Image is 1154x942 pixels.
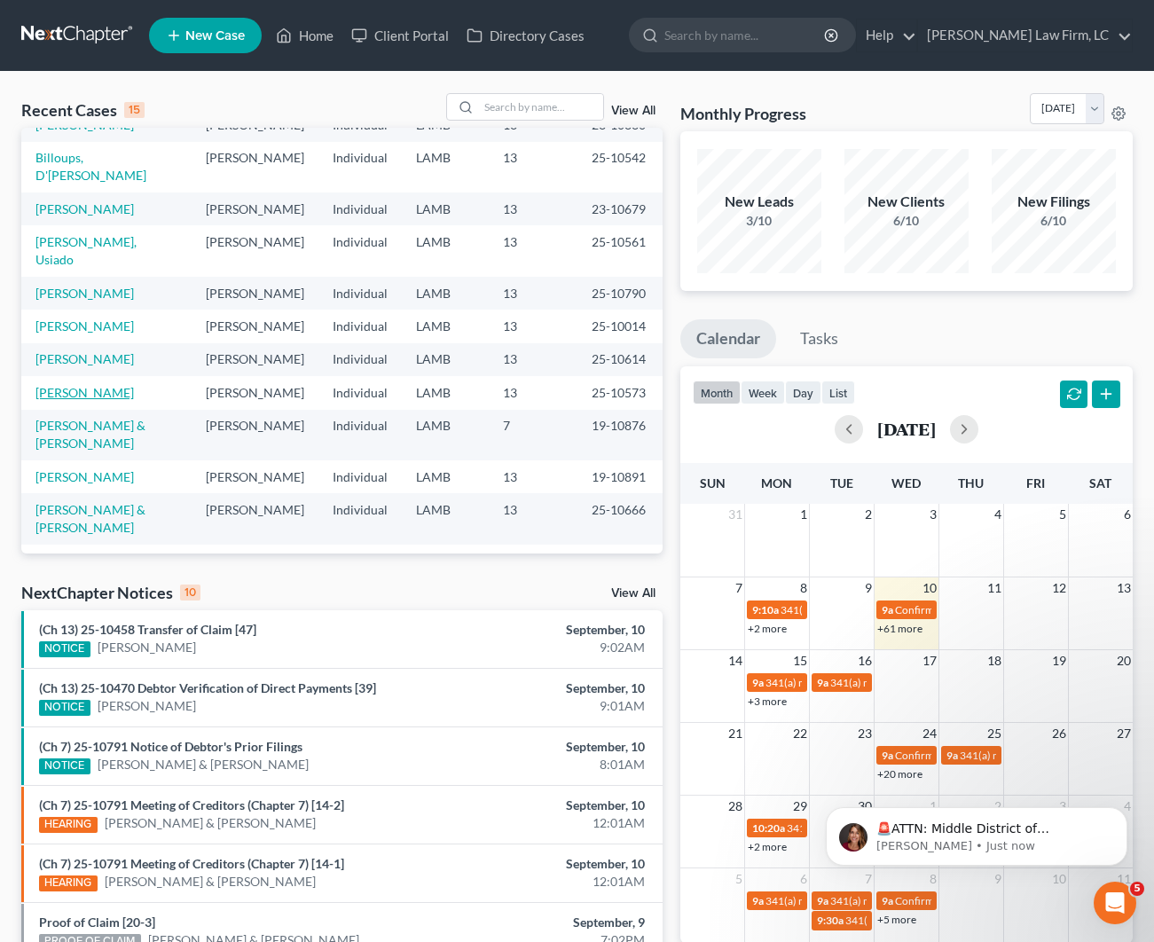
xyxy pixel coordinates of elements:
[577,225,663,276] td: 25-10561
[402,192,489,225] td: LAMB
[318,277,402,310] td: Individual
[752,894,764,907] span: 9a
[787,821,958,835] span: 341(a) meeting for [PERSON_NAME]
[877,622,922,635] a: +61 more
[39,758,90,774] div: NOTICE
[734,577,744,599] span: 7
[877,767,922,781] a: +20 more
[817,914,844,927] span: 9:30a
[454,814,644,832] div: 12:01AM
[863,577,874,599] span: 9
[39,817,98,833] div: HEARING
[458,20,593,51] a: Directory Cases
[863,504,874,525] span: 2
[799,770,1154,894] iframe: Intercom notifications message
[39,700,90,716] div: NOTICE
[318,225,402,276] td: Individual
[402,277,489,310] td: LAMB
[844,212,969,230] div: 6/10
[611,587,656,600] a: View All
[791,796,809,817] span: 29
[992,192,1116,212] div: New Filings
[318,142,402,192] td: Individual
[877,420,936,438] h2: [DATE]
[985,650,1003,671] span: 18
[180,585,200,601] div: 10
[726,504,744,525] span: 31
[1026,475,1045,491] span: Fri
[35,351,134,366] a: [PERSON_NAME]
[577,545,663,595] td: 25-10791
[958,475,984,491] span: Thu
[318,545,402,595] td: Individual
[402,142,489,192] td: LAMB
[577,310,663,342] td: 25-10014
[35,201,134,216] a: [PERSON_NAME]
[1115,577,1133,599] span: 13
[856,650,874,671] span: 16
[39,622,256,637] a: (Ch 13) 25-10458 Transfer of Claim [47]
[192,493,318,544] td: [PERSON_NAME]
[985,723,1003,744] span: 25
[402,225,489,276] td: LAMB
[454,679,644,697] div: September, 10
[748,622,787,635] a: +2 more
[752,603,779,616] span: 9:10a
[748,840,787,853] a: +2 more
[798,868,809,890] span: 6
[928,504,938,525] span: 3
[454,738,644,756] div: September, 10
[856,723,874,744] span: 23
[882,749,893,762] span: 9a
[402,460,489,493] td: LAMB
[21,582,200,603] div: NextChapter Notices
[752,821,785,835] span: 10:20a
[1089,475,1111,491] span: Sat
[830,475,853,491] span: Tue
[921,723,938,744] span: 24
[98,639,196,656] a: [PERSON_NAME]
[342,20,458,51] a: Client Portal
[726,650,744,671] span: 14
[726,796,744,817] span: 28
[489,225,577,276] td: 13
[454,914,644,931] div: September, 9
[318,376,402,409] td: Individual
[192,460,318,493] td: [PERSON_NAME]
[1057,504,1068,525] span: 5
[577,376,663,409] td: 25-10573
[35,318,134,334] a: [PERSON_NAME]
[35,117,134,132] a: [PERSON_NAME]
[402,343,489,376] td: LAMB
[1094,882,1136,924] iframe: Intercom live chat
[35,469,134,484] a: [PERSON_NAME]
[402,545,489,595] td: LAMB
[267,20,342,51] a: Home
[192,343,318,376] td: [PERSON_NAME]
[35,553,145,585] a: [PERSON_NAME] & [PERSON_NAME]
[35,385,134,400] a: [PERSON_NAME]
[489,545,577,595] td: 7
[882,894,893,907] span: 9a
[192,277,318,310] td: [PERSON_NAME]
[489,376,577,409] td: 13
[761,475,792,491] span: Mon
[318,460,402,493] td: Individual
[992,212,1116,230] div: 6/10
[680,103,806,124] h3: Monthly Progress
[611,105,656,117] a: View All
[752,676,764,689] span: 9a
[845,914,1111,927] span: 341(a) meeting for [PERSON_NAME] & [PERSON_NAME]
[192,142,318,192] td: [PERSON_NAME]
[192,310,318,342] td: [PERSON_NAME]
[765,676,937,689] span: 341(a) meeting for [PERSON_NAME]
[857,20,916,51] a: Help
[105,873,316,891] a: [PERSON_NAME] & [PERSON_NAME]
[821,381,855,404] button: list
[734,868,744,890] span: 5
[39,875,98,891] div: HEARING
[891,475,921,491] span: Wed
[791,723,809,744] span: 22
[946,749,958,762] span: 9a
